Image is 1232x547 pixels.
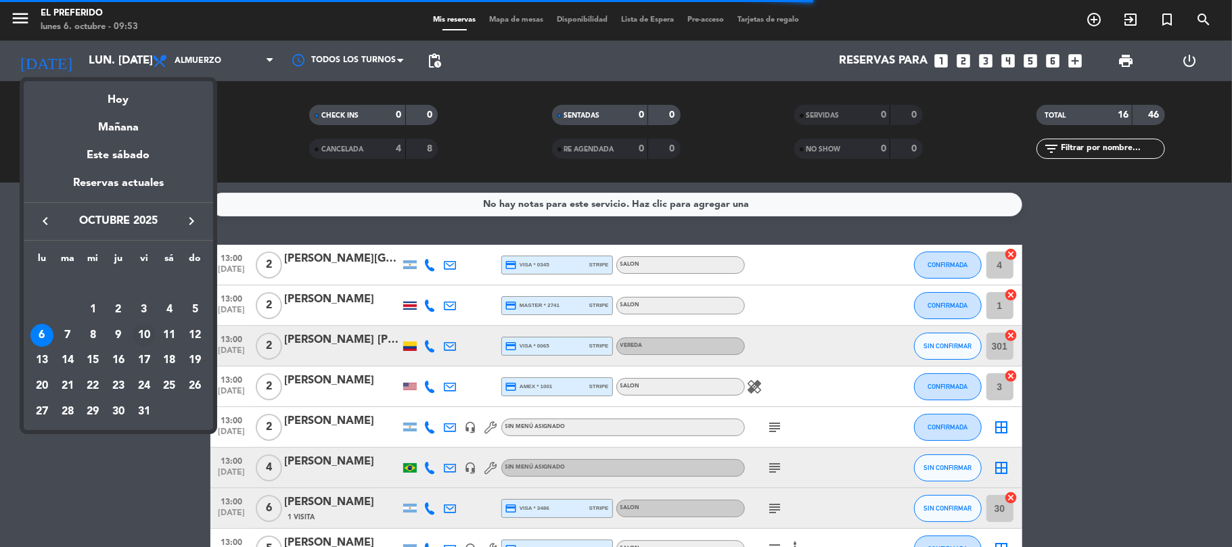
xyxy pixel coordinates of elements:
th: miércoles [80,251,106,272]
div: 5 [183,298,206,321]
td: 8 de octubre de 2025 [80,323,106,348]
div: 18 [158,349,181,372]
div: 23 [107,375,130,398]
div: 14 [56,349,79,372]
div: 26 [183,375,206,398]
div: 10 [133,324,156,347]
div: 15 [81,349,104,372]
td: 2 de octubre de 2025 [106,297,131,323]
td: 6 de octubre de 2025 [29,323,55,348]
div: 12 [183,324,206,347]
td: 4 de octubre de 2025 [157,297,183,323]
div: Reservas actuales [24,174,213,202]
td: 7 de octubre de 2025 [55,323,81,348]
div: 24 [133,375,156,398]
td: 27 de octubre de 2025 [29,399,55,425]
td: 22 de octubre de 2025 [80,373,106,399]
td: 5 de octubre de 2025 [182,297,208,323]
td: 13 de octubre de 2025 [29,348,55,373]
th: domingo [182,251,208,272]
div: Hoy [24,81,213,109]
th: martes [55,251,81,272]
th: jueves [106,251,131,272]
td: 28 de octubre de 2025 [55,399,81,425]
div: 9 [107,324,130,347]
div: 22 [81,375,104,398]
i: keyboard_arrow_left [37,213,53,229]
button: keyboard_arrow_left [33,212,58,230]
span: octubre 2025 [58,212,179,230]
td: 25 de octubre de 2025 [157,373,183,399]
i: keyboard_arrow_right [183,213,200,229]
td: 1 de octubre de 2025 [80,297,106,323]
div: 25 [158,375,181,398]
div: 20 [30,375,53,398]
div: 4 [158,298,181,321]
td: 23 de octubre de 2025 [106,373,131,399]
div: 29 [81,400,104,423]
td: OCT. [29,271,208,297]
td: 20 de octubre de 2025 [29,373,55,399]
td: 29 de octubre de 2025 [80,399,106,425]
td: 12 de octubre de 2025 [182,323,208,348]
div: 31 [133,400,156,423]
button: keyboard_arrow_right [179,212,204,230]
div: 13 [30,349,53,372]
td: 26 de octubre de 2025 [182,373,208,399]
td: 18 de octubre de 2025 [157,348,183,373]
div: 3 [133,298,156,321]
div: 16 [107,349,130,372]
td: 19 de octubre de 2025 [182,348,208,373]
td: 11 de octubre de 2025 [157,323,183,348]
td: 21 de octubre de 2025 [55,373,81,399]
th: lunes [29,251,55,272]
div: 11 [158,324,181,347]
div: 27 [30,400,53,423]
div: 17 [133,349,156,372]
td: 14 de octubre de 2025 [55,348,81,373]
div: 21 [56,375,79,398]
td: 15 de octubre de 2025 [80,348,106,373]
div: 2 [107,298,130,321]
td: 10 de octubre de 2025 [131,323,157,348]
td: 30 de octubre de 2025 [106,399,131,425]
div: 7 [56,324,79,347]
td: 17 de octubre de 2025 [131,348,157,373]
div: Este sábado [24,137,213,174]
div: 1 [81,298,104,321]
div: 28 [56,400,79,423]
td: 24 de octubre de 2025 [131,373,157,399]
td: 3 de octubre de 2025 [131,297,157,323]
th: sábado [157,251,183,272]
th: viernes [131,251,157,272]
div: Mañana [24,109,213,137]
div: 6 [30,324,53,347]
div: 30 [107,400,130,423]
td: 16 de octubre de 2025 [106,348,131,373]
td: 9 de octubre de 2025 [106,323,131,348]
div: 8 [81,324,104,347]
div: 19 [183,349,206,372]
td: 31 de octubre de 2025 [131,399,157,425]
